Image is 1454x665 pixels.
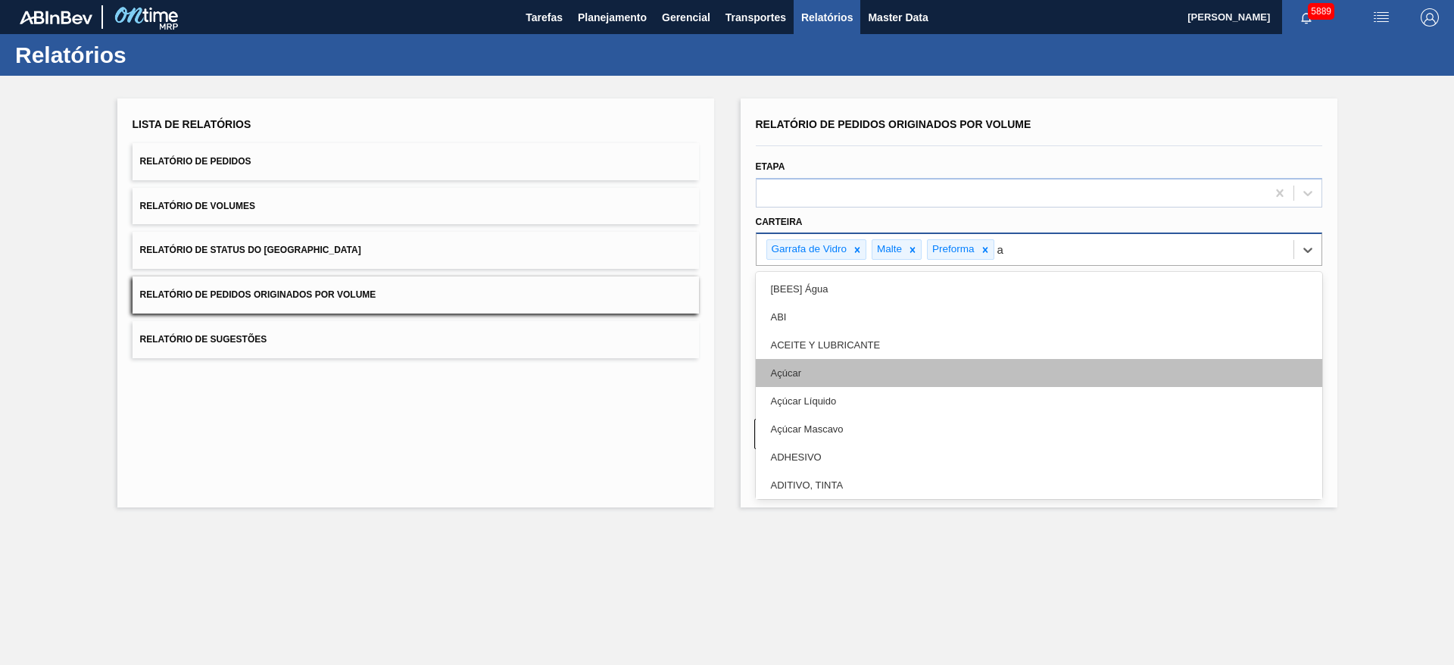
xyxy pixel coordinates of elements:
div: ABI [756,303,1322,331]
button: Notificações [1282,7,1331,28]
span: Relatório de Pedidos Originados por Volume [756,118,1031,130]
span: Master Data [868,8,928,27]
span: Relatório de Status do [GEOGRAPHIC_DATA] [140,245,361,255]
button: Relatório de Pedidos [133,143,699,180]
button: Limpar [754,419,1031,449]
img: userActions [1372,8,1390,27]
span: Relatório de Pedidos Originados por Volume [140,289,376,300]
div: Açúcar Líquido [756,387,1322,415]
div: [BEES] Água [756,275,1322,303]
span: Relatório de Sugestões [140,334,267,345]
span: Relatório de Volumes [140,201,255,211]
div: Malte [872,240,904,259]
img: Logout [1421,8,1439,27]
button: Relatório de Sugestões [133,321,699,358]
button: Relatório de Status do [GEOGRAPHIC_DATA] [133,232,699,269]
span: Planejamento [578,8,647,27]
button: Relatório de Pedidos Originados por Volume [133,276,699,314]
span: 5889 [1308,3,1334,20]
label: Etapa [756,161,785,172]
span: Tarefas [526,8,563,27]
span: Relatórios [801,8,853,27]
span: Lista de Relatórios [133,118,251,130]
h1: Relatórios [15,46,284,64]
div: ADHESIVO [756,443,1322,471]
div: Garrafa de Vidro [767,240,850,259]
button: Relatório de Volumes [133,188,699,225]
img: TNhmsLtSVTkK8tSr43FrP2fwEKptu5GPRR3wAAAABJRU5ErkJggg== [20,11,92,24]
span: Gerencial [662,8,710,27]
div: Açúcar Mascavo [756,415,1322,443]
span: Transportes [725,8,786,27]
div: ADITIVO, TINTA [756,471,1322,499]
div: Preforma [928,240,977,259]
span: Relatório de Pedidos [140,156,251,167]
div: Açúcar [756,359,1322,387]
div: ACEITE Y LUBRICANTE [756,331,1322,359]
label: Carteira [756,217,803,227]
